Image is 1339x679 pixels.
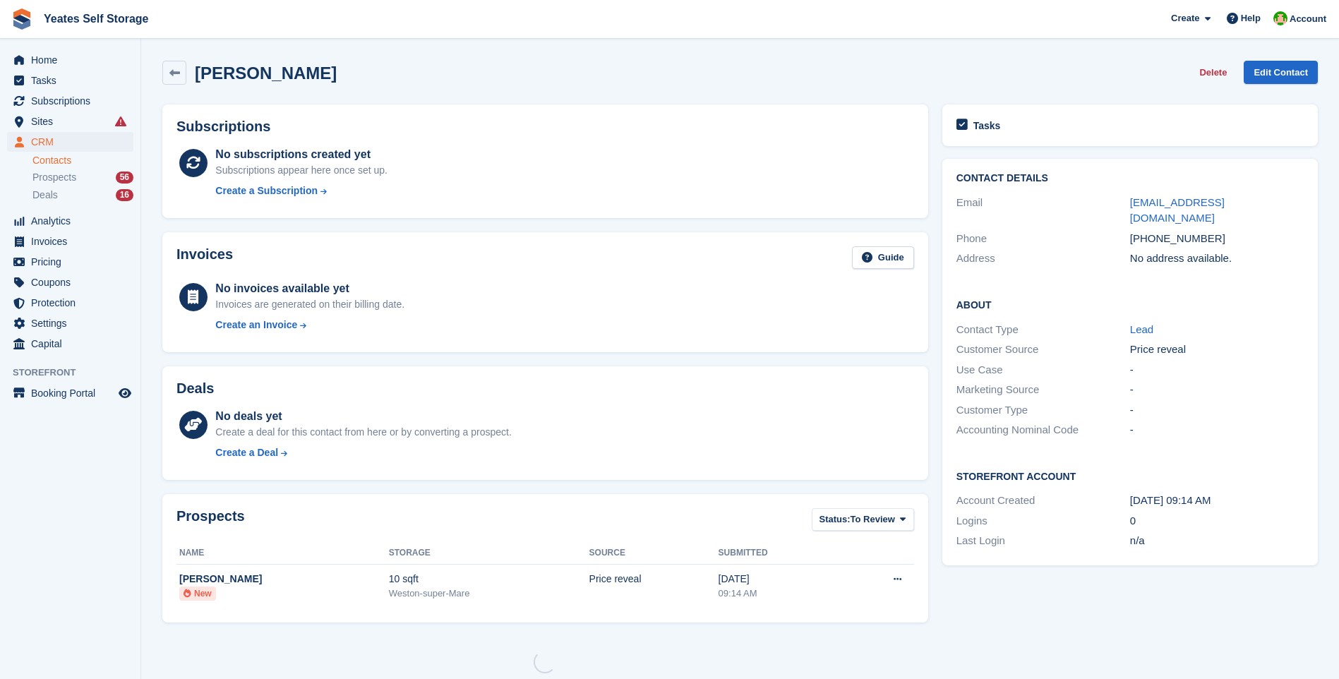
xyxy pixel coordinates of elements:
a: Create a Deal [215,445,511,460]
div: - [1130,362,1304,378]
div: [PERSON_NAME] [179,572,389,587]
div: Logins [956,513,1130,529]
div: Create a Subscription [215,184,318,198]
a: Lead [1130,323,1153,335]
div: - [1130,422,1304,438]
div: - [1130,382,1304,398]
div: Create an Invoice [215,318,297,332]
a: Contacts [32,154,133,167]
div: Marketing Source [956,382,1130,398]
span: Create [1171,11,1199,25]
span: CRM [31,132,116,152]
span: Protection [31,293,116,313]
a: menu [7,91,133,111]
span: Deals [32,188,58,202]
div: Email [956,195,1130,227]
div: Phone [956,231,1130,247]
h2: Prospects [176,508,245,534]
div: Subscriptions appear here once set up. [215,163,388,178]
div: 0 [1130,513,1304,529]
div: Price reveal [589,572,719,587]
button: Status: To Review [812,508,914,531]
div: [DATE] 09:14 AM [1130,493,1304,509]
a: Guide [852,246,914,270]
a: menu [7,272,133,292]
div: Account Created [956,493,1130,509]
img: stora-icon-8386f47178a22dfd0bd8f6a31ec36ba5ce8667c1dd55bd0f319d3a0aa187defe.svg [11,8,32,30]
div: - [1130,402,1304,419]
div: No invoices available yet [215,280,404,297]
h2: Contact Details [956,173,1304,184]
a: Create a Subscription [215,184,388,198]
h2: Storefront Account [956,469,1304,483]
span: Analytics [31,211,116,231]
span: Help [1241,11,1261,25]
div: Customer Type [956,402,1130,419]
div: No subscriptions created yet [215,146,388,163]
h2: Invoices [176,246,233,270]
span: Sites [31,112,116,131]
span: Home [31,50,116,70]
div: No address available. [1130,251,1304,267]
span: Prospects [32,171,76,184]
h2: Subscriptions [176,119,914,135]
a: Preview store [116,385,133,402]
div: Invoices are generated on their billing date. [215,297,404,312]
a: menu [7,252,133,272]
th: Submitted [719,542,841,565]
div: Accounting Nominal Code [956,422,1130,438]
span: Capital [31,334,116,354]
div: Customer Source [956,342,1130,358]
div: Create a deal for this contact from here or by converting a prospect. [215,425,511,440]
a: menu [7,112,133,131]
a: menu [7,211,133,231]
span: Settings [31,313,116,333]
a: menu [7,50,133,70]
div: n/a [1130,533,1304,549]
div: No deals yet [215,408,511,425]
div: 10 sqft [389,572,589,587]
a: menu [7,293,133,313]
div: Address [956,251,1130,267]
a: Edit Contact [1244,61,1318,84]
div: [DATE] [719,572,841,587]
img: Angela Field [1273,11,1287,25]
div: Create a Deal [215,445,278,460]
span: Invoices [31,232,116,251]
a: menu [7,132,133,152]
span: Storefront [13,366,140,380]
a: menu [7,383,133,403]
span: Account [1290,12,1326,26]
div: Contact Type [956,322,1130,338]
span: Status: [819,512,851,527]
th: Storage [389,542,589,565]
h2: About [956,297,1304,311]
a: Yeates Self Storage [38,7,155,30]
a: Create an Invoice [215,318,404,332]
div: [PHONE_NUMBER] [1130,231,1304,247]
a: menu [7,313,133,333]
span: Tasks [31,71,116,90]
div: Use Case [956,362,1130,378]
a: menu [7,334,133,354]
span: Booking Portal [31,383,116,403]
span: To Review [851,512,895,527]
th: Source [589,542,719,565]
a: menu [7,71,133,90]
th: Name [176,542,389,565]
div: 09:14 AM [719,587,841,601]
button: Delete [1194,61,1232,84]
h2: Deals [176,380,214,397]
div: Price reveal [1130,342,1304,358]
a: Deals 16 [32,188,133,203]
div: Weston-super-Mare [389,587,589,601]
div: 16 [116,189,133,201]
a: Prospects 56 [32,170,133,185]
div: 56 [116,172,133,184]
li: New [179,587,216,601]
i: Smart entry sync failures have occurred [115,116,126,127]
h2: Tasks [973,119,1001,132]
a: [EMAIL_ADDRESS][DOMAIN_NAME] [1130,196,1225,224]
h2: [PERSON_NAME] [195,64,337,83]
span: Coupons [31,272,116,292]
